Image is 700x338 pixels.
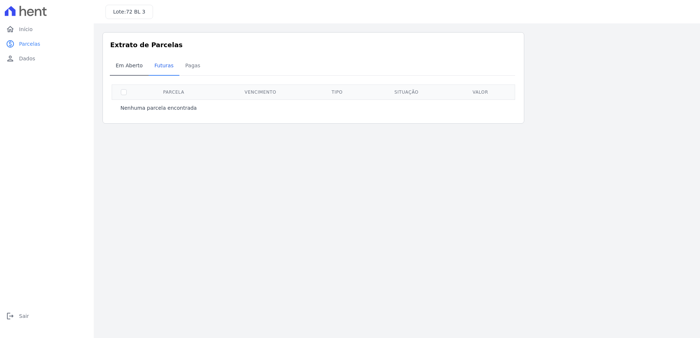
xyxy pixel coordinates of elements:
i: person [6,54,15,63]
th: Valor [448,84,513,99]
h3: Extrato de Parcelas [110,40,517,50]
span: Dados [19,55,35,62]
a: Em Aberto [110,57,149,76]
span: 72 BL 3 [126,9,145,15]
th: Vencimento [212,84,309,99]
a: personDados [3,51,91,66]
th: Situação [365,84,448,99]
span: Início [19,26,33,33]
th: Tipo [309,84,365,99]
a: Futuras [149,57,179,76]
span: Futuras [150,58,178,73]
span: Em Aberto [111,58,147,73]
a: paidParcelas [3,37,91,51]
i: paid [6,40,15,48]
span: Parcelas [19,40,40,48]
a: Pagas [179,57,206,76]
span: Pagas [181,58,205,73]
h3: Lote: [113,8,145,16]
a: homeInício [3,22,91,37]
i: logout [6,312,15,320]
i: home [6,25,15,34]
th: Parcela [135,84,212,99]
a: logoutSair [3,309,91,323]
span: Sair [19,312,29,320]
p: Nenhuma parcela encontrada [120,104,197,112]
